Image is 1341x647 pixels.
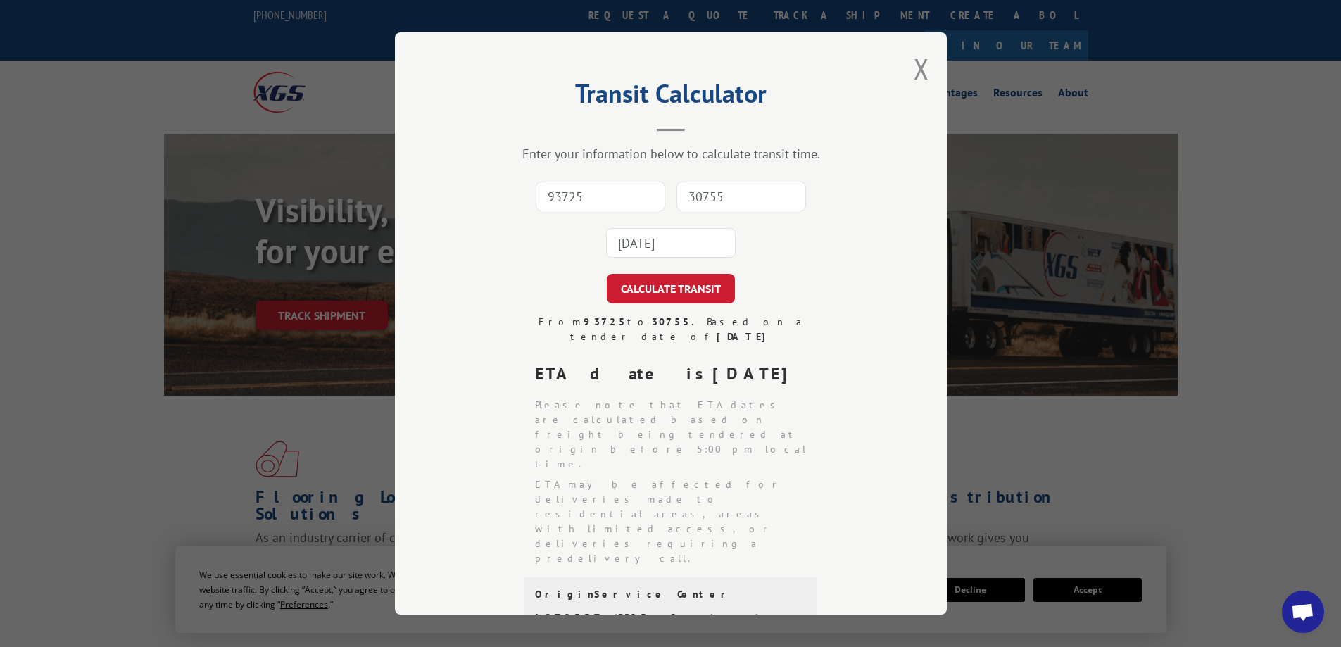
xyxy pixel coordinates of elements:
[535,589,805,601] div: Origin Service Center
[535,477,818,566] li: ETA may be affected for deliveries made to residential areas, areas with limited access, or deliv...
[535,612,654,647] div: [STREET_ADDRESS][PERSON_NAME]
[716,330,772,343] strong: [DATE]
[607,274,735,303] button: CALCULATE TRANSIT
[914,50,929,87] button: Close modal
[712,363,800,384] strong: [DATE]
[670,612,805,624] div: Service days:
[465,84,876,111] h2: Transit Calculator
[606,228,736,258] input: Tender Date
[676,182,806,211] input: Dest. Zip
[1282,591,1324,633] div: Open chat
[651,315,691,328] strong: 30755
[535,398,818,472] li: Please note that ETA dates are calculated based on freight being tendered at origin before 5:00 p...
[583,315,627,328] strong: 93725
[536,182,665,211] input: Origin Zip
[465,146,876,162] div: Enter your information below to calculate transit time.
[524,315,818,344] div: From to . Based on a tender date of
[535,361,818,387] div: ETA date is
